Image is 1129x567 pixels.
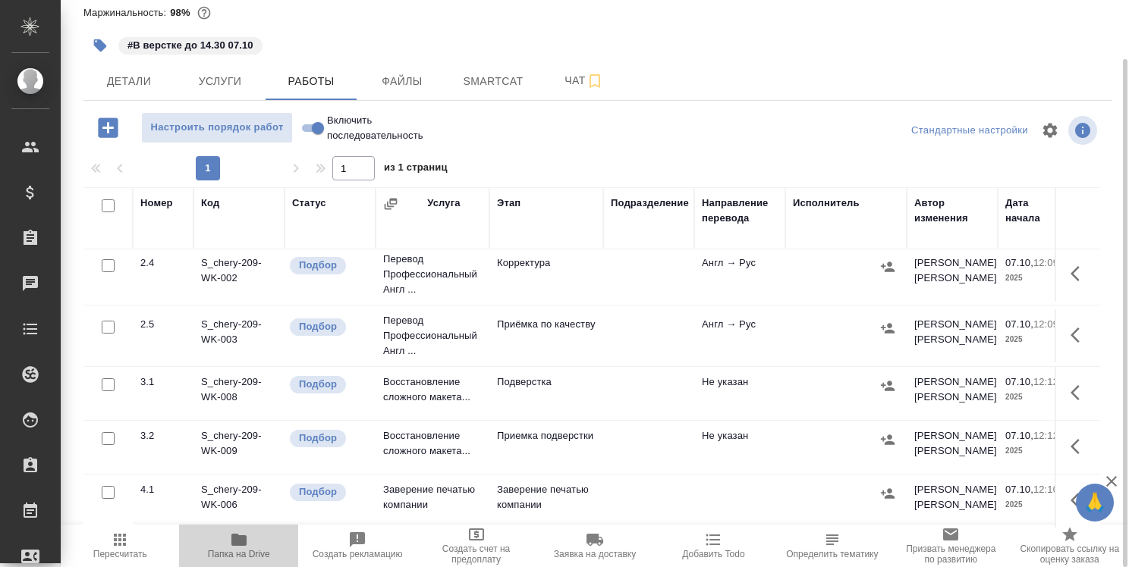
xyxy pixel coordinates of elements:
button: 🙏 [1076,484,1114,522]
p: 07.10, [1005,484,1033,495]
p: 2025 [1005,497,1066,512]
span: Папка на Drive [208,549,270,559]
p: 07.10, [1005,318,1033,330]
button: Добавить Todo [654,525,772,567]
p: #В верстке до 14.30 07.10 [127,38,253,53]
p: Корректура [497,255,596,271]
button: Настроить порядок работ [141,112,293,143]
td: Перевод Профессиональный Англ ... [376,244,489,305]
td: Не указан [694,421,785,474]
td: S_chery-209-WK-009 [193,421,285,474]
button: Здесь прячутся важные кнопки [1061,255,1098,292]
td: Восстановление сложного макета... [376,367,489,420]
div: 2.5 [140,317,186,332]
div: Можно подбирать исполнителей [288,482,368,503]
button: Скопировать ссылку на оценку заказа [1011,525,1129,567]
span: 🙏 [1082,487,1108,518]
p: 2025 [1005,390,1066,405]
button: Заявка на доставку [536,525,654,567]
td: Англ → Рус [694,248,785,301]
button: Добавить работу [87,112,129,143]
button: Добавить тэг [83,29,117,62]
div: Можно подбирать исполнителей [288,255,368,276]
p: Маржинальность: [83,7,170,18]
button: Призвать менеджера по развитию [892,525,1010,567]
span: Посмотреть информацию [1068,116,1100,145]
button: Определить тематику [773,525,892,567]
p: 2025 [1005,443,1066,459]
p: 12:10 [1033,484,1058,495]
p: Подбор [299,431,337,446]
div: Услуга [427,196,460,211]
td: [PERSON_NAME] [PERSON_NAME] [907,367,998,420]
div: 3.1 [140,374,186,390]
button: Здесь прячутся важные кнопки [1061,317,1098,353]
td: [PERSON_NAME] [PERSON_NAME] [907,309,998,362]
div: Статус [292,196,326,211]
span: Услуги [184,72,256,91]
span: Включить последовательность [327,113,423,143]
button: Здесь прячутся важные кнопки [1061,428,1098,465]
button: Назначить [876,255,899,278]
div: Можно подбирать исполнителей [288,374,368,395]
td: Перевод Профессиональный Англ ... [376,305,489,366]
p: Подбор [299,484,337,500]
p: Приёмка по качеству [497,317,596,332]
p: 12:09 [1033,257,1058,268]
span: Создать счет на предоплату [426,544,526,565]
p: 12:12 [1033,376,1058,387]
div: Можно подбирать исполнителей [288,428,368,449]
p: Подбор [299,377,337,392]
span: Скопировать ссылку на оценку заказа [1020,544,1120,565]
p: 2025 [1005,271,1066,286]
div: Направление перевода [702,196,778,226]
p: 98% [170,7,193,18]
span: Заявка на доставку [554,549,636,559]
span: Настроить порядок работ [149,119,285,136]
td: S_chery-209-WK-008 [193,367,285,420]
button: Папка на Drive [179,525,297,567]
td: [PERSON_NAME] [PERSON_NAME] [907,248,998,301]
span: Создать рекламацию [313,549,403,559]
button: Создать рекламацию [298,525,417,567]
span: из 1 страниц [384,158,448,180]
span: Файлы [366,72,439,91]
p: Приемка подверстки [497,428,596,443]
button: 50.00 RUB; [194,3,214,23]
span: Детали [93,72,165,91]
p: 12:09 [1033,318,1058,330]
div: Подразделение [611,196,689,211]
div: 2.4 [140,255,186,271]
div: Автор изменения [914,196,990,226]
button: Создать счет на предоплату [417,525,535,567]
p: 07.10, [1005,376,1033,387]
button: Назначить [876,317,899,340]
td: S_chery-209-WK-006 [193,475,285,528]
div: 3.2 [140,428,186,443]
td: Англ → Рус [694,309,785,362]
button: Пересчитать [61,525,179,567]
span: Добавить Todo [682,549,744,559]
button: Назначить [876,428,899,451]
p: 07.10, [1005,430,1033,441]
td: S_chery-209-WK-003 [193,309,285,362]
div: 4.1 [140,482,186,497]
div: Номер [140,196,173,211]
div: Исполнитель [793,196,860,211]
div: Код [201,196,219,211]
span: В верстке до 14.30 07.10 [117,38,264,51]
p: 12:12 [1033,430,1058,441]
svg: Подписаться [586,72,604,90]
button: Сгруппировать [383,196,398,211]
button: Назначить [876,482,899,505]
span: Smartcat [457,72,530,91]
td: [PERSON_NAME] [PERSON_NAME] [907,421,998,474]
div: Этап [497,196,520,211]
span: Пересчитать [93,549,147,559]
div: Дата начала [1005,196,1066,226]
p: Заверение печатью компании [497,482,596,512]
button: Здесь прячутся важные кнопки [1061,482,1098,518]
p: Подбор [299,258,337,273]
td: Восстановление сложного макета... [376,421,489,474]
span: Чат [548,71,621,90]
